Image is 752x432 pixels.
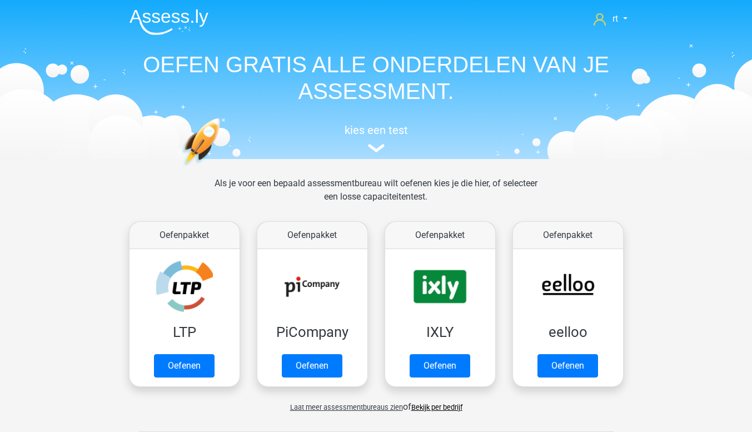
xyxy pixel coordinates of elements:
div: of [121,391,632,414]
h5: kies een test [121,123,632,137]
a: Oefenen [282,354,342,378]
a: Oefenen [154,354,215,378]
img: assessment [368,144,385,152]
a: Oefenen [537,354,598,378]
span: rt [612,13,618,24]
span: Laat meer assessmentbureaus zien [290,403,403,411]
a: Bekijk per bedrijf [411,403,462,411]
div: Als je voor een bepaald assessmentbureau wilt oefenen kies je die hier, of selecteer een losse ca... [206,177,546,217]
a: kies een test [121,123,632,153]
h1: OEFEN GRATIS ALLE ONDERDELEN VAN JE ASSESSMENT. [121,51,632,105]
a: rt [589,12,631,26]
img: Assessly [130,9,208,35]
img: oefenen [182,118,263,219]
a: Oefenen [410,354,470,378]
